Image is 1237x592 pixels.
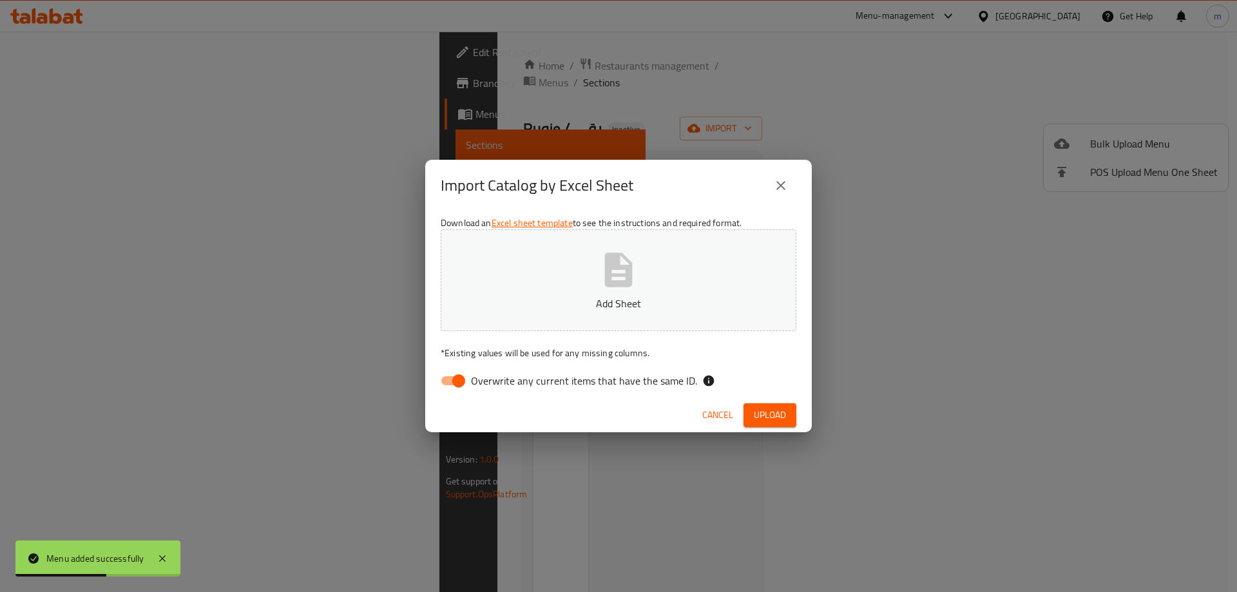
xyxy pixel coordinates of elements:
[441,175,633,196] h2: Import Catalog by Excel Sheet
[492,215,573,231] a: Excel sheet template
[441,347,796,359] p: Existing values will be used for any missing columns.
[461,296,776,311] p: Add Sheet
[46,551,144,566] div: Menu added successfully
[697,403,738,427] button: Cancel
[471,373,697,388] span: Overwrite any current items that have the same ID.
[765,170,796,201] button: close
[441,229,796,331] button: Add Sheet
[702,374,715,387] svg: If the overwrite option isn't selected, then the items that match an existing ID will be ignored ...
[425,211,812,398] div: Download an to see the instructions and required format.
[702,407,733,423] span: Cancel
[743,403,796,427] button: Upload
[754,407,786,423] span: Upload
